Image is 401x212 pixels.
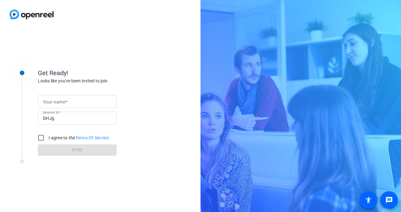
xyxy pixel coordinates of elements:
label: I agree to the [47,135,109,141]
mat-icon: accessibility [365,196,372,204]
mat-label: Your name [43,99,65,104]
mat-label: Session ID [43,110,59,114]
div: Looks like you've been invited to join [38,78,164,84]
a: Terms Of Service [75,135,109,140]
mat-icon: message [385,196,393,204]
div: Get Ready! [38,68,164,78]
